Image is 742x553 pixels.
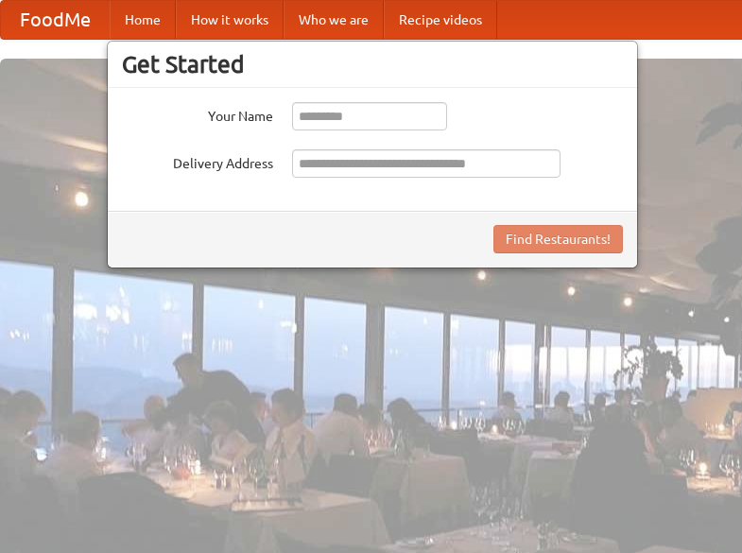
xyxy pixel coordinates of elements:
[176,1,284,39] a: How it works
[284,1,384,39] a: Who we are
[1,1,110,39] a: FoodMe
[122,149,273,173] label: Delivery Address
[493,225,623,253] button: Find Restaurants!
[122,50,623,78] h3: Get Started
[122,102,273,126] label: Your Name
[384,1,497,39] a: Recipe videos
[110,1,176,39] a: Home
